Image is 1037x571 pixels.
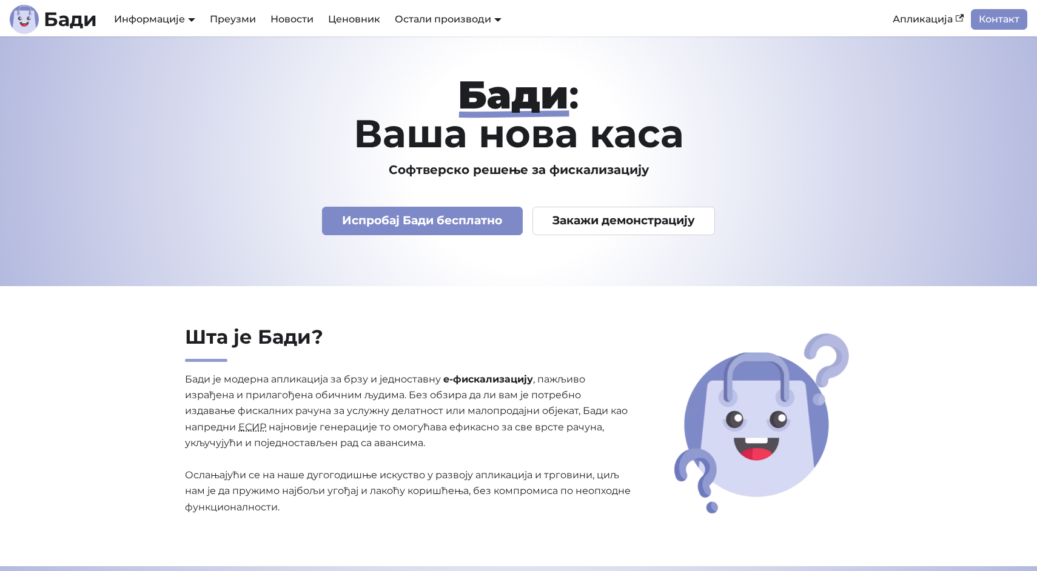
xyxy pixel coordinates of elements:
[885,9,971,30] a: Апликација
[238,421,266,433] abbr: Електронски систем за издавање рачуна
[185,372,633,516] p: Бади је модерна апликација за брзу и једноставну , пажљиво израђена и прилагођена обичним људима....
[322,207,523,235] a: Испробај Бади бесплатно
[10,5,97,34] a: ЛогоБади
[128,75,909,153] h1: : Ваша нова каса
[670,329,853,518] img: Шта је Бади?
[114,13,195,25] a: Информације
[203,9,263,30] a: Преузми
[971,9,1027,30] a: Контакт
[263,9,321,30] a: Новости
[458,71,569,118] strong: Бади
[532,207,716,235] a: Закажи демонстрацију
[10,5,39,34] img: Лого
[185,325,633,362] h2: Шта је Бади?
[128,162,909,178] h3: Софтверско решење за фискализацију
[44,10,97,29] b: Бади
[395,13,502,25] a: Остали производи
[321,9,388,30] a: Ценовник
[443,373,533,385] strong: е-фискализацију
